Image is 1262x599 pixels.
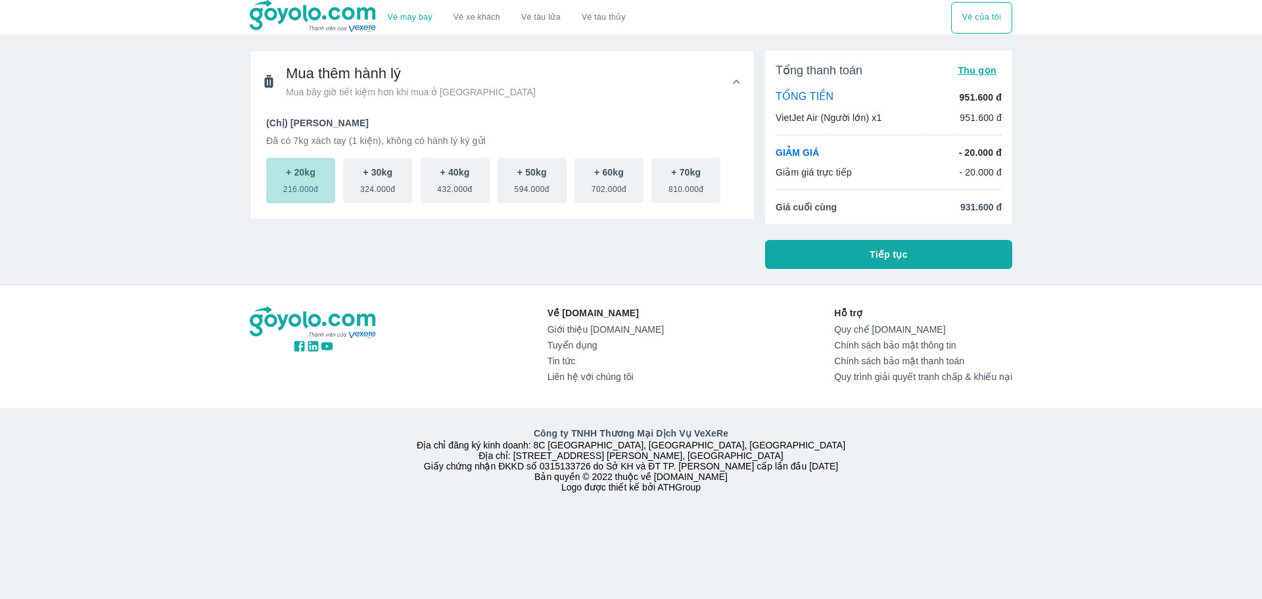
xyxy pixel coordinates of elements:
p: Hỗ trợ [834,306,1012,320]
button: Tiếp tục [765,240,1012,269]
p: 951.600 đ [960,111,1002,124]
span: 810.000đ [668,179,703,195]
p: Đã có 7kg xách tay (1 kiện), không có hành lý ký gửi [266,134,738,147]
div: scrollable baggage options [266,158,738,203]
span: 594.000đ [515,179,549,195]
button: Vé của tôi [951,2,1012,34]
p: + 50kg [517,166,547,179]
span: 931.600 đ [960,201,1002,214]
p: VietJet Air (Người lớn) x1 [776,111,881,124]
span: Mua thêm hành lý [286,64,536,83]
p: Về [DOMAIN_NAME] [548,306,664,320]
p: + 20kg [286,166,315,179]
p: TỔNG TIỀN [776,90,833,105]
button: Thu gọn [952,61,1002,80]
p: + 30kg [363,166,392,179]
button: + 50kg594.000đ [498,158,567,203]
span: 432.000đ [437,179,472,195]
p: + 40kg [440,166,470,179]
a: Liên hệ với chúng tôi [548,371,664,382]
button: + 60kg702.000đ [574,158,643,203]
button: + 30kg324.000đ [343,158,412,203]
a: Quy trình giải quyết tranh chấp & khiếu nại [834,371,1012,382]
div: Mua thêm hành lýMua bây giờ tiết kiệm hơn khi mua ở [GEOGRAPHIC_DATA] [250,51,754,112]
p: - 20.000 đ [959,146,1002,159]
p: Công ty TNHH Thương Mại Dịch Vụ VeXeRe [252,427,1010,440]
button: + 40kg432.000đ [421,158,490,203]
div: Mua thêm hành lýMua bây giờ tiết kiệm hơn khi mua ở [GEOGRAPHIC_DATA] [250,112,754,219]
p: Giảm giá trực tiếp [776,166,852,179]
a: Tin tức [548,356,664,366]
p: (Chị) [PERSON_NAME] [266,116,738,130]
button: + 70kg810.000đ [651,158,720,203]
a: Chính sách bảo mật thông tin [834,340,1012,350]
span: Mua bây giờ tiết kiệm hơn khi mua ở [GEOGRAPHIC_DATA] [286,85,536,99]
span: 702.000đ [592,179,626,195]
div: choose transportation mode [377,2,636,34]
p: + 60kg [594,166,624,179]
span: Giá cuối cùng [776,201,837,214]
div: choose transportation mode [951,2,1012,34]
span: Thu gọn [958,65,996,76]
span: 216.000đ [283,179,318,195]
p: - 20.000 đ [959,166,1002,179]
img: logo [250,306,377,339]
a: Vé xe khách [454,12,500,22]
span: Tổng thanh toán [776,62,862,78]
a: Giới thiệu [DOMAIN_NAME] [548,324,664,335]
span: 324.000đ [360,179,395,195]
a: Vé tàu lửa [511,2,571,34]
p: 951.600 đ [960,91,1002,104]
p: + 70kg [671,166,701,179]
a: Chính sách bảo mật thanh toán [834,356,1012,366]
button: Vé tàu thủy [571,2,636,34]
span: Tiếp tục [870,248,908,261]
a: Tuyển dụng [548,340,664,350]
div: Địa chỉ đăng ký kinh doanh: 8C [GEOGRAPHIC_DATA], [GEOGRAPHIC_DATA], [GEOGRAPHIC_DATA] Địa chỉ: [... [242,427,1020,492]
button: + 20kg216.000đ [266,158,335,203]
a: Quy chế [DOMAIN_NAME] [834,324,1012,335]
a: Vé máy bay [388,12,432,22]
p: GIẢM GIÁ [776,146,819,159]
